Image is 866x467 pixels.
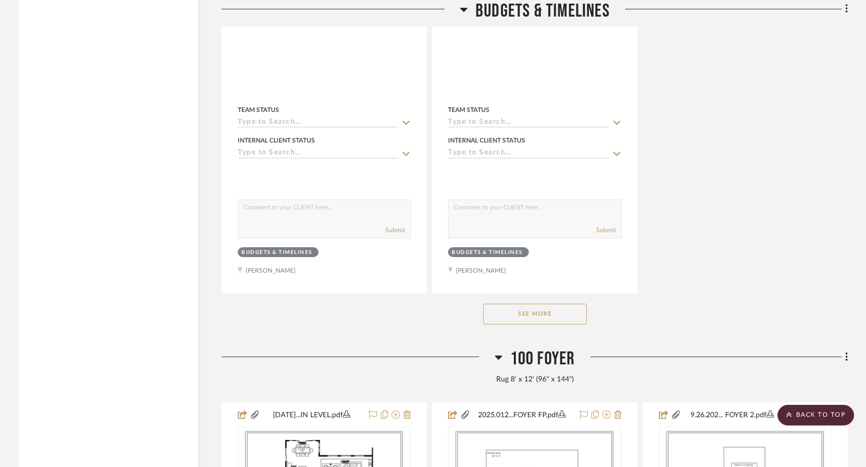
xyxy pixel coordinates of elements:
span: 100 Foyer [510,348,575,370]
div: Team Status [448,105,489,115]
input: Type to Search… [448,149,609,159]
div: Budgets & Timelines [452,249,523,257]
button: See More [483,304,587,324]
div: Internal Client Status [448,136,525,145]
button: Submit [596,225,616,235]
input: Type to Search… [238,118,398,128]
button: 9.26.202... FOYER 2.pdf [681,409,784,421]
button: [DATE]...IN LEVEL.pdf [260,409,363,421]
button: Submit [385,225,405,235]
div: Rug 8' x 12' (96" x 144") [222,374,848,386]
div: Team Status [238,105,279,115]
button: 2025.012...FOYER FP.pdf [470,409,573,421]
scroll-to-top-button: BACK TO TOP [777,405,854,426]
input: Type to Search… [448,118,609,128]
div: Budgets & Timelines [241,249,312,257]
input: Type to Search… [238,149,398,159]
div: Internal Client Status [238,136,315,145]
